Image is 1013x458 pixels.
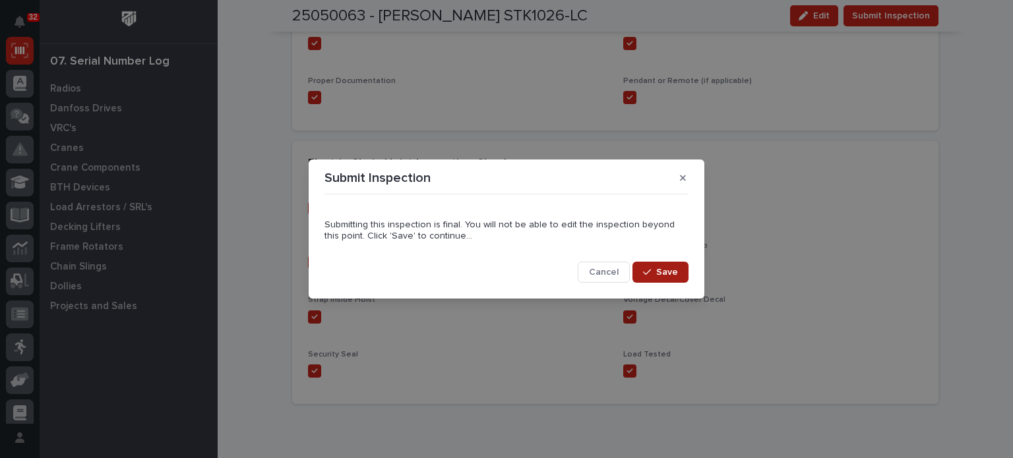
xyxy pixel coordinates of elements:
button: Save [632,262,689,283]
p: Submit Inspection [324,170,431,186]
p: Submitting this inspection is final. You will not be able to edit the inspection beyond this poin... [324,219,689,242]
button: Cancel [578,262,630,283]
span: Cancel [589,266,619,278]
span: Save [656,266,678,278]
